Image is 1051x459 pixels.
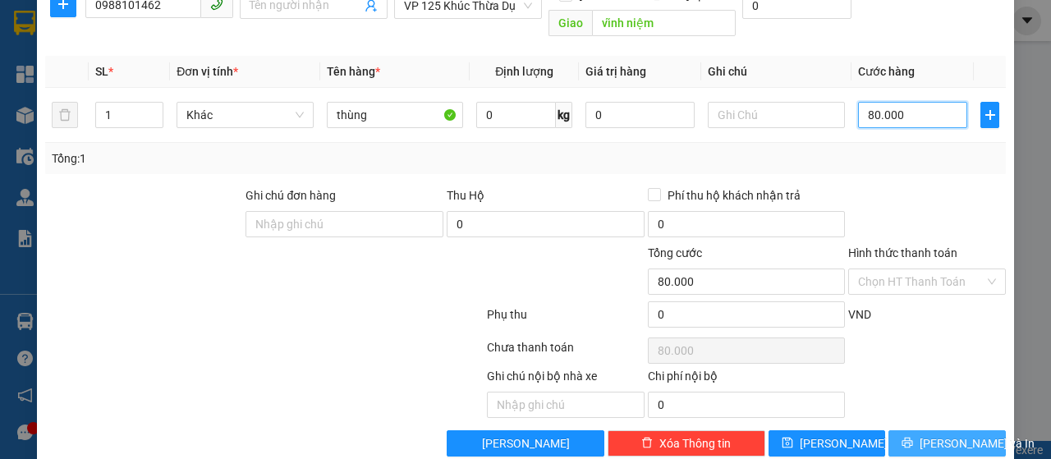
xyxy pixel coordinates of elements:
[482,434,570,452] span: [PERSON_NAME]
[769,430,886,457] button: save[PERSON_NAME]
[21,21,103,103] img: logo.jpg
[585,102,695,128] input: 0
[485,338,646,367] div: Chưa thanh toán
[556,102,572,128] span: kg
[447,430,604,457] button: [PERSON_NAME]
[641,437,653,450] span: delete
[848,246,957,259] label: Hình thức thanh toán
[124,19,338,39] b: [PERSON_NAME] Sunrise
[447,189,484,202] span: Thu Hộ
[246,189,336,202] label: Ghi chú đơn hàng
[981,108,998,122] span: plus
[920,434,1035,452] span: [PERSON_NAME] và In
[708,102,845,128] input: Ghi Chú
[327,102,464,128] input: VD: Bàn, Ghế
[327,65,380,78] span: Tên hàng
[91,61,373,81] li: Hotline: 19003239 - 0926.621.621
[487,367,645,392] div: Ghi chú nội bộ nhà xe
[659,434,731,452] span: Xóa Thông tin
[980,102,999,128] button: plus
[246,211,443,237] input: Ghi chú đơn hàng
[154,85,308,105] b: Gửi khách hàng
[487,392,645,418] input: Nhập ghi chú
[858,65,915,78] span: Cước hàng
[701,56,851,88] th: Ghi chú
[21,119,168,174] b: GỬI : Văn phòng Lào Cai
[661,186,807,204] span: Phí thu hộ khách nhận trả
[52,149,407,168] div: Tổng: 1
[648,246,702,259] span: Tổng cước
[186,103,304,127] span: Khác
[91,40,373,61] li: Số [GEOGRAPHIC_DATA], [GEOGRAPHIC_DATA]
[179,119,285,155] h1: 3M2SJQP1
[177,65,238,78] span: Đơn vị tính
[592,10,735,36] input: Dọc đường
[548,10,592,36] span: Giao
[495,65,553,78] span: Định lượng
[52,102,78,128] button: delete
[585,65,646,78] span: Giá trị hàng
[648,367,846,392] div: Chi phí nội bộ
[608,430,765,457] button: deleteXóa Thông tin
[95,65,108,78] span: SL
[485,305,646,334] div: Phụ thu
[848,308,871,321] span: VND
[888,430,1006,457] button: printer[PERSON_NAME] và In
[902,437,913,450] span: printer
[800,434,888,452] span: [PERSON_NAME]
[782,437,793,450] span: save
